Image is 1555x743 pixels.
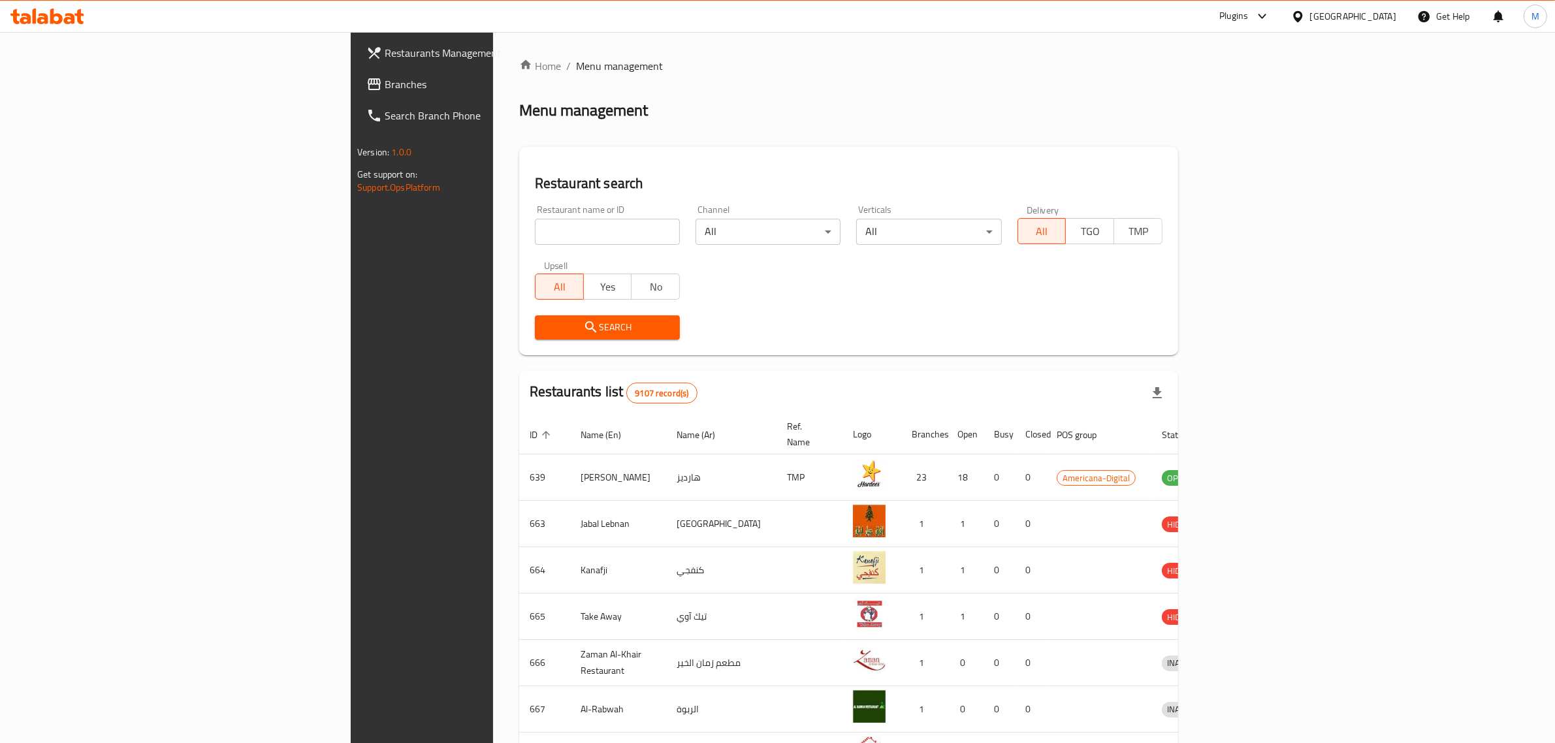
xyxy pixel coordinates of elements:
th: Open [947,415,984,454]
td: 0 [947,640,984,686]
span: HIDDEN [1162,610,1201,625]
span: Branches [385,76,600,92]
td: 0 [1015,454,1046,501]
td: 0 [1015,593,1046,640]
th: Logo [842,415,901,454]
span: INACTIVE [1162,656,1206,671]
td: Kanafji [570,547,666,593]
td: Take Away [570,593,666,640]
th: Busy [984,415,1015,454]
span: All [541,277,579,296]
label: Upsell [544,261,568,270]
td: 0 [1015,686,1046,733]
td: 0 [947,686,984,733]
td: 0 [1015,547,1046,593]
td: 1 [947,593,984,640]
td: 1 [901,686,947,733]
h2: Restaurants list [530,382,697,403]
td: 0 [984,454,1015,501]
td: كنفجي [666,547,777,593]
button: TGO [1065,218,1114,244]
td: الربوة [666,686,777,733]
td: 1 [901,547,947,593]
td: [GEOGRAPHIC_DATA] [666,501,777,547]
span: ID [530,427,554,443]
span: Search Branch Phone [385,108,600,123]
span: 9107 record(s) [627,387,696,400]
td: 0 [1015,640,1046,686]
td: 0 [984,686,1015,733]
img: Hardee's [853,458,886,491]
td: TMP [777,454,842,501]
span: HIDDEN [1162,563,1201,578]
div: INACTIVE [1162,702,1206,718]
span: 1.0.0 [391,144,411,161]
div: All [856,219,1001,245]
button: TMP [1114,218,1162,244]
span: POS group [1057,427,1114,443]
th: Closed [1015,415,1046,454]
td: Zaman Al-Khair Restaurant [570,640,666,686]
button: All [1018,218,1066,244]
td: تيك آوي [666,593,777,640]
td: 1 [901,593,947,640]
h2: Menu management [519,100,648,121]
span: Name (Ar) [677,427,732,443]
span: Ref. Name [787,419,827,450]
span: Americana-Digital [1057,471,1135,486]
a: Search Branch Phone [356,100,611,131]
span: Menu management [576,58,663,74]
nav: breadcrumb [519,58,1178,74]
span: Yes [589,277,627,296]
span: TMP [1119,222,1157,241]
span: HIDDEN [1162,517,1201,532]
button: Yes [583,274,632,300]
span: TGO [1071,222,1109,241]
div: All [696,219,841,245]
td: 0 [984,547,1015,593]
button: All [535,274,584,300]
th: Branches [901,415,947,454]
span: M [1531,9,1539,24]
input: Search for restaurant name or ID.. [535,219,680,245]
td: 1 [901,640,947,686]
td: Al-Rabwah [570,686,666,733]
td: 1 [947,547,984,593]
label: Delivery [1027,205,1059,214]
a: Support.OpsPlatform [357,179,440,196]
span: Restaurants Management [385,45,600,61]
h2: Restaurant search [535,174,1162,193]
img: Kanafji [853,551,886,584]
div: Total records count [626,383,697,403]
td: 0 [984,640,1015,686]
td: 0 [984,593,1015,640]
div: Export file [1142,377,1173,409]
td: 1 [947,501,984,547]
span: Name (En) [581,427,638,443]
td: [PERSON_NAME] [570,454,666,501]
a: Branches [356,69,611,100]
td: 1 [901,501,947,547]
span: OPEN [1162,471,1194,486]
td: هارديز [666,454,777,501]
td: 23 [901,454,947,501]
span: Get support on: [357,166,417,183]
div: HIDDEN [1162,563,1201,578]
span: Search [545,319,669,336]
button: No [631,274,680,300]
span: Version: [357,144,389,161]
td: 18 [947,454,984,501]
img: Al-Rabwah [853,690,886,723]
span: All [1023,222,1061,241]
img: Take Away [853,597,886,630]
div: Plugins [1219,8,1248,24]
span: No [637,277,675,296]
td: مطعم زمان الخير [666,640,777,686]
img: Jabal Lebnan [853,505,886,537]
div: OPEN [1162,470,1194,486]
div: [GEOGRAPHIC_DATA] [1310,9,1396,24]
div: HIDDEN [1162,609,1201,625]
td: Jabal Lebnan [570,501,666,547]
